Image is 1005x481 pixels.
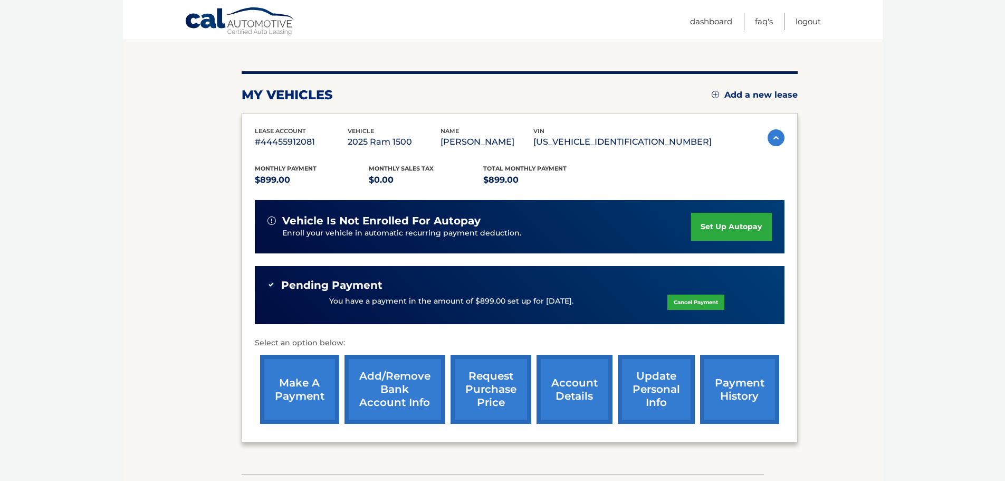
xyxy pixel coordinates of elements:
[242,87,333,103] h2: my vehicles
[690,13,732,30] a: Dashboard
[282,228,692,239] p: Enroll your vehicle in automatic recurring payment deduction.
[344,355,445,424] a: Add/Remove bank account info
[483,173,598,187] p: $899.00
[483,165,567,172] span: Total Monthly Payment
[441,127,459,135] span: name
[712,91,719,98] img: add.svg
[260,355,339,424] a: make a payment
[255,337,784,350] p: Select an option below:
[267,281,275,288] img: check-green.svg
[712,90,798,100] a: Add a new lease
[451,355,531,424] a: request purchase price
[700,355,779,424] a: payment history
[348,135,441,149] p: 2025 Ram 1500
[755,13,773,30] a: FAQ's
[267,216,276,225] img: alert-white.svg
[441,135,533,149] p: [PERSON_NAME]
[255,127,306,135] span: lease account
[369,173,483,187] p: $0.00
[618,355,695,424] a: update personal info
[282,214,481,228] span: vehicle is not enrolled for autopay
[281,279,382,292] span: Pending Payment
[691,213,771,241] a: set up autopay
[533,127,544,135] span: vin
[796,13,821,30] a: Logout
[185,7,295,37] a: Cal Automotive
[255,135,348,149] p: #44455912081
[667,295,724,310] a: Cancel Payment
[533,135,712,149] p: [US_VEHICLE_IDENTIFICATION_NUMBER]
[255,165,317,172] span: Monthly Payment
[348,127,374,135] span: vehicle
[537,355,612,424] a: account details
[369,165,434,172] span: Monthly sales Tax
[255,173,369,187] p: $899.00
[329,296,573,307] p: You have a payment in the amount of $899.00 set up for [DATE].
[768,129,784,146] img: accordion-active.svg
